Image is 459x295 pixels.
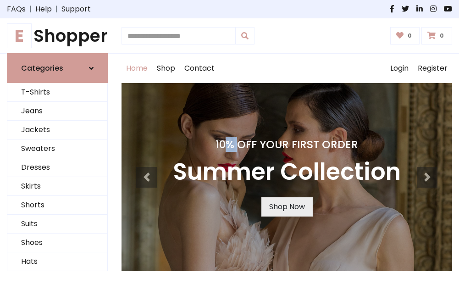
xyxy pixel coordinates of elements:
a: Suits [7,215,107,234]
a: FAQs [7,4,26,15]
a: EShopper [7,26,108,46]
span: | [52,4,61,15]
a: Jackets [7,121,107,139]
span: E [7,23,32,48]
a: T-Shirts [7,83,107,102]
a: Register [413,54,452,83]
a: Hats [7,252,107,271]
a: Support [61,4,91,15]
h4: 10% Off Your First Order [173,138,401,151]
a: Shorts [7,196,107,215]
h3: Summer Collection [173,158,401,186]
span: | [26,4,35,15]
a: Home [122,54,152,83]
h6: Categories [21,64,63,72]
h1: Shopper [7,26,108,46]
a: Help [35,4,52,15]
a: Contact [180,54,219,83]
a: 0 [421,27,452,45]
a: Login [386,54,413,83]
a: Jeans [7,102,107,121]
a: Skirts [7,177,107,196]
span: 0 [405,32,414,40]
a: Categories [7,53,108,83]
a: Shop [152,54,180,83]
span: 0 [437,32,446,40]
a: Shop Now [261,197,313,217]
a: Sweaters [7,139,107,158]
a: Shoes [7,234,107,252]
a: Dresses [7,158,107,177]
a: 0 [390,27,420,45]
